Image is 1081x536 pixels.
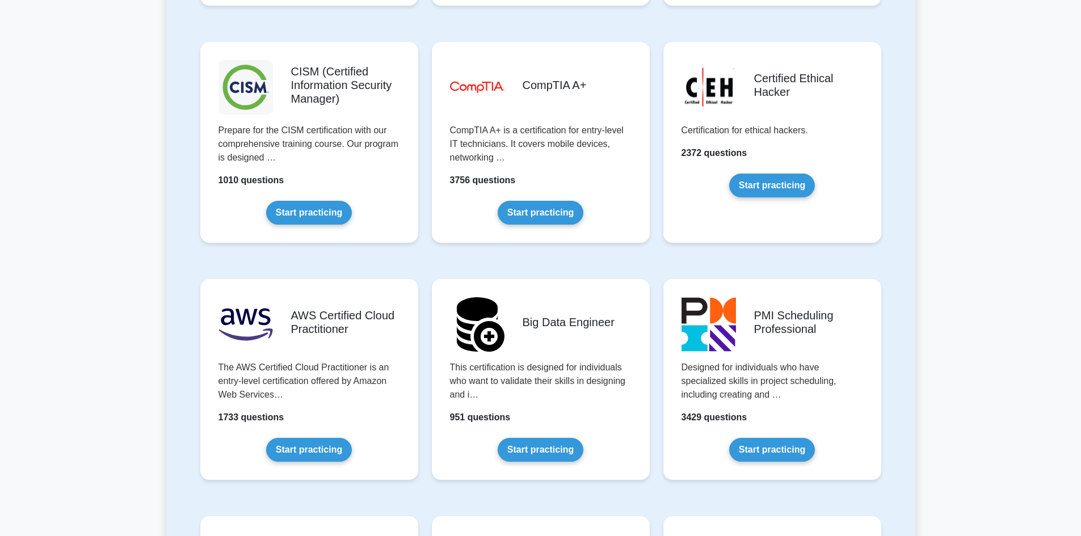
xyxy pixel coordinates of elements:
a: Start practicing [729,438,815,462]
a: Start practicing [266,438,352,462]
a: Start practicing [498,438,583,462]
a: Start practicing [729,174,815,197]
a: Start practicing [266,201,352,225]
a: Start practicing [498,201,583,225]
